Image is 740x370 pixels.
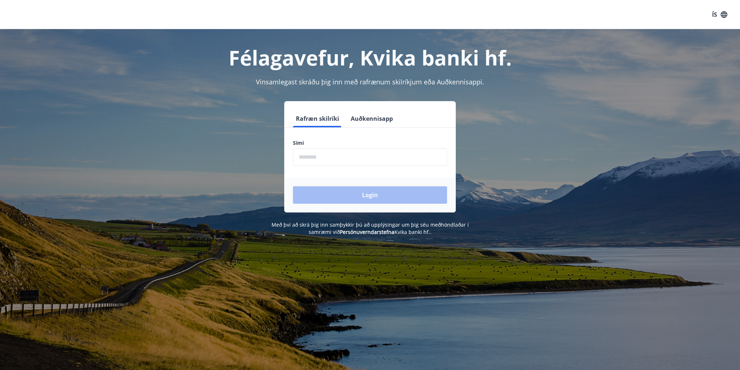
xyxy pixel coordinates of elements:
[272,221,469,235] span: Með því að skrá þig inn samþykkir þú að upplýsingar um þig séu meðhöndlaðar í samræmi við Kvika b...
[340,228,394,235] a: Persónuverndarstefna
[348,110,396,127] button: Auðkennisapp
[708,8,731,21] button: ÍS
[293,139,447,147] label: Sími
[293,110,342,127] button: Rafræn skilríki
[117,44,623,71] h1: Félagavefur, Kvika banki hf.
[256,77,484,86] span: Vinsamlegast skráðu þig inn með rafrænum skilríkjum eða Auðkennisappi.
